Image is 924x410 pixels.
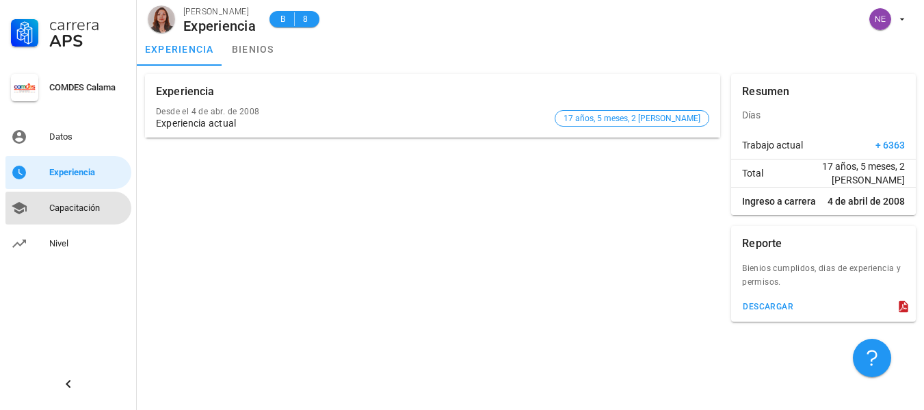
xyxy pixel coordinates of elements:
span: 17 años, 5 meses, 2 [PERSON_NAME] [763,159,905,187]
span: Trabajo actual [742,138,803,152]
span: 8 [300,12,311,26]
div: Nivel [49,238,126,249]
a: experiencia [137,33,222,66]
div: Días [731,99,916,131]
a: bienios [222,33,284,66]
div: Bienios cumplidos, dias de experiencia y permisos. [731,261,916,297]
div: Carrera [49,16,126,33]
div: [PERSON_NAME] [183,5,256,18]
div: avatar [869,8,891,30]
div: Experiencia [156,74,215,110]
div: COMDES Calama [49,82,126,93]
a: Experiencia [5,156,131,189]
div: descargar [742,302,793,311]
span: B [278,12,289,26]
span: Ingreso a carrera [742,194,816,208]
div: Experiencia [183,18,256,34]
div: Desde el 4 de abr. de 2008 [156,107,549,116]
span: + 6363 [875,138,905,152]
div: Reporte [742,226,782,261]
a: Nivel [5,227,131,260]
a: Capacitación [5,192,131,225]
div: Experiencia [49,167,126,178]
span: 4 de abril de 2008 [828,194,905,208]
div: Experiencia actual [156,118,549,129]
div: avatar [148,5,175,33]
div: Datos [49,131,126,142]
div: APS [49,33,126,49]
button: descargar [737,297,799,316]
div: Capacitación [49,203,126,214]
span: 17 años, 5 meses, 2 [PERSON_NAME] [564,111,700,126]
div: Resumen [742,74,789,110]
a: Datos [5,120,131,153]
span: Total [742,166,763,180]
